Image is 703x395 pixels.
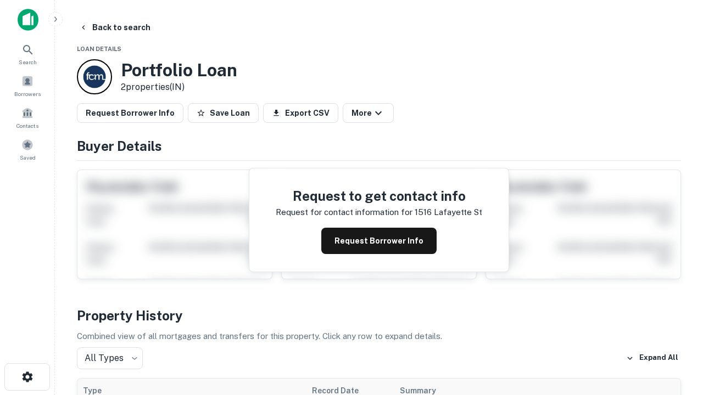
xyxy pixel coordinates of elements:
button: Request Borrower Info [77,103,183,123]
button: Export CSV [263,103,338,123]
h4: Request to get contact info [276,186,482,206]
span: Search [19,58,37,66]
h3: Portfolio Loan [121,60,237,81]
a: Search [3,39,52,69]
p: 1516 lafayette st [415,206,482,219]
div: All Types [77,347,143,369]
h4: Buyer Details [77,136,681,156]
button: Save Loan [188,103,259,123]
span: Loan Details [77,46,121,52]
button: More [343,103,394,123]
span: Saved [20,153,36,162]
a: Contacts [3,103,52,132]
button: Request Borrower Info [321,228,437,254]
h4: Property History [77,306,681,325]
button: Back to search [75,18,155,37]
iframe: Chat Widget [648,307,703,360]
p: 2 properties (IN) [121,81,237,94]
img: capitalize-icon.png [18,9,38,31]
span: Borrowers [14,89,41,98]
button: Expand All [623,350,681,366]
a: Saved [3,134,52,164]
p: Request for contact information for [276,206,412,219]
span: Contacts [16,121,38,130]
a: Borrowers [3,71,52,100]
p: Combined view of all mortgages and transfers for this property. Click any row to expand details. [77,330,681,343]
